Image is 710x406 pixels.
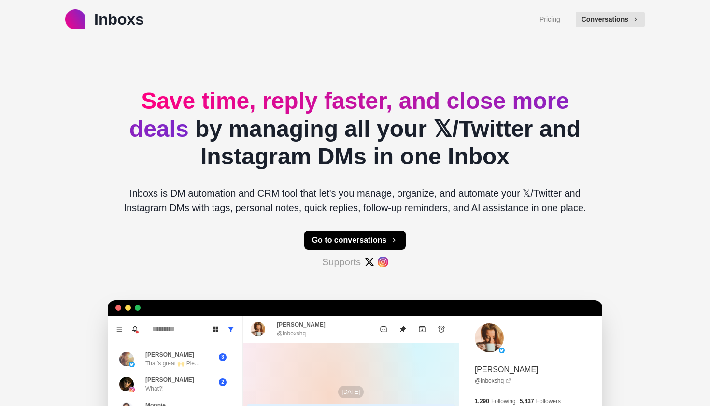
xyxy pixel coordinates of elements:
[129,362,135,367] img: picture
[119,377,134,391] img: picture
[223,321,239,337] button: Show all conversations
[65,8,144,31] a: logoInboxs
[475,323,504,352] img: picture
[129,387,135,392] img: picture
[520,397,534,406] p: 5,437
[536,397,561,406] p: Followers
[115,186,595,215] p: Inboxs is DM automation and CRM tool that let's you manage, organize, and automate your 𝕏/Twitter...
[129,88,569,142] span: Save time, reply faster, and close more deals
[491,397,516,406] p: Following
[127,321,142,337] button: Notifications
[374,319,393,339] button: Mark as unread
[475,377,511,385] a: @inboxshq
[540,14,560,25] a: Pricing
[475,397,489,406] p: 1,290
[145,376,194,384] p: [PERSON_NAME]
[393,319,412,339] button: Unpin
[304,231,406,250] button: Go to conversations
[378,257,388,267] img: #
[115,87,595,171] h2: by managing all your 𝕏/Twitter and Instagram DMs in one Inbox
[338,386,364,398] p: [DATE]
[365,257,374,267] img: #
[322,255,361,269] p: Supports
[208,321,223,337] button: Board View
[576,12,645,27] button: Conversations
[277,329,306,338] p: @inboxshq
[145,350,194,359] p: [PERSON_NAME]
[145,384,164,393] p: What?!
[112,321,127,337] button: Menu
[475,364,539,376] p: [PERSON_NAME]
[277,320,326,329] p: [PERSON_NAME]
[219,353,227,361] span: 3
[499,348,505,353] img: picture
[251,322,265,336] img: picture
[432,319,451,339] button: Add reminder
[412,319,432,339] button: Archive
[145,359,199,368] p: That's great 🙌 Ple...
[119,352,134,366] img: picture
[219,378,227,386] span: 2
[65,9,85,29] img: logo
[94,8,144,31] p: Inboxs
